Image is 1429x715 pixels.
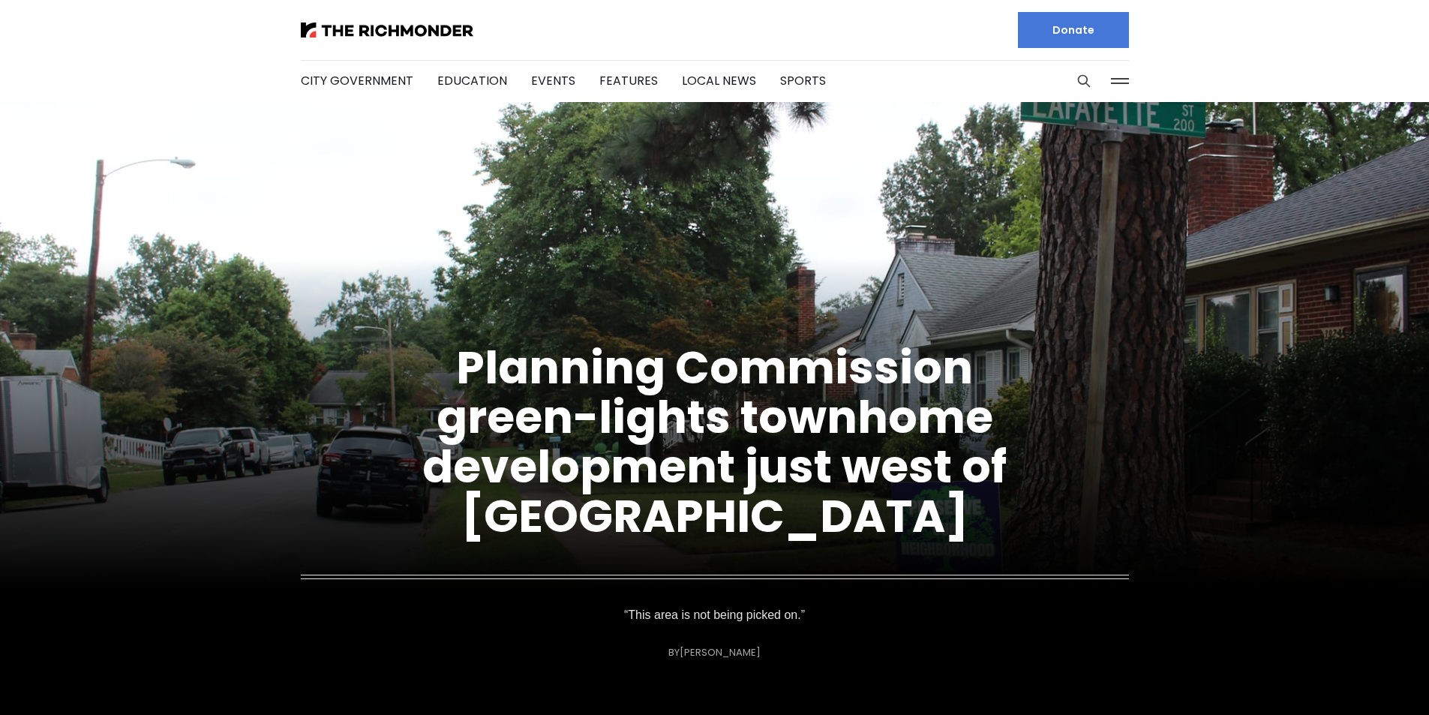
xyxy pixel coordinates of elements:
a: Features [599,72,658,89]
p: “This area is not being picked on.” [617,605,813,626]
a: Local News [682,72,756,89]
a: Planning Commission green-lights townhome development just west of [GEOGRAPHIC_DATA] [422,336,1007,548]
a: Education [437,72,507,89]
a: Events [531,72,575,89]
div: By [668,647,761,658]
a: [PERSON_NAME] [680,645,761,659]
a: Sports [780,72,826,89]
a: Donate [1018,12,1129,48]
img: The Richmonder [301,23,473,38]
a: City Government [301,72,413,89]
button: Search this site [1073,70,1095,92]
